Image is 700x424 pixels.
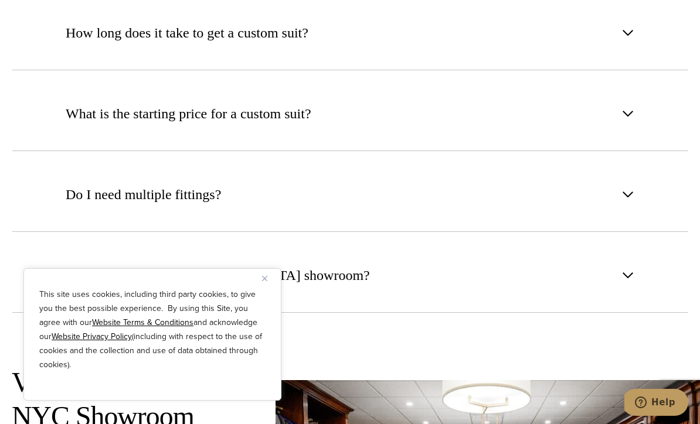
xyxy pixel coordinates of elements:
button: What is the starting price for a custom suit? [12,76,688,151]
button: Do I need multiple fittings? [12,157,688,232]
span: Can I visit your [GEOGRAPHIC_DATA] showroom? [66,265,370,286]
iframe: Opens a widget where you can chat to one of our agents [624,389,688,418]
a: Website Privacy Policy [52,330,132,343]
span: What is the starting price for a custom suit? [66,103,311,124]
img: Close [262,276,267,281]
a: Website Terms & Conditions [92,316,193,329]
button: Close [262,271,276,285]
span: Do I need multiple fittings? [66,184,221,205]
p: This site uses cookies, including third party cookies, to give you the best possible experience. ... [39,288,266,372]
span: How long does it take to get a custom suit? [66,22,308,43]
button: Can I visit your [GEOGRAPHIC_DATA] showroom? [12,238,688,313]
